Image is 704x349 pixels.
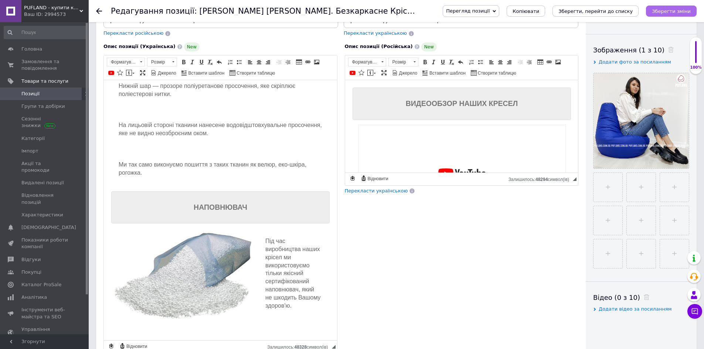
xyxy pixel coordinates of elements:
[21,160,68,174] span: Акції та промокоди
[139,69,147,77] a: Максимізувати
[348,58,379,66] span: Форматування
[456,58,465,66] a: Повернути (Ctrl+Z)
[180,58,188,66] a: Жирний (Ctrl+B)
[599,306,672,312] span: Додати відео за посиланням
[467,58,476,66] a: Вставити/видалити нумерований список
[344,30,407,36] span: Перекласти українською
[646,6,697,17] button: Зберегти зміни
[255,58,263,66] a: По центру
[304,58,312,66] a: Вставити/Редагувати посилання (Ctrl+L)
[21,46,42,52] span: Головна
[470,69,517,77] a: Створити таблицю
[21,212,63,218] span: Характеристики
[439,58,447,66] a: Підкреслений (Ctrl+U)
[235,58,243,66] a: Вставити/видалити маркований список
[21,78,68,85] span: Товари та послуги
[428,70,466,76] span: Вставити шаблон
[690,65,702,70] div: 100%
[13,45,221,162] img: Додати відео з YouTube
[357,69,365,77] a: Вставити іконку
[21,237,68,250] span: Показники роботи компанії
[275,58,283,66] a: Зменшити відступ
[687,304,702,319] button: Чат з покупцем
[96,8,102,14] div: Повернутися назад
[206,58,214,66] a: Видалити форматування
[104,80,337,340] iframe: Редактор, B67126CF-1CBF-446F-9B25-BE2FADDF0877
[367,176,388,182] span: Відновити
[535,177,548,182] span: 48294
[116,69,124,77] a: Вставити іконку
[525,58,533,66] a: Збільшити відступ
[391,69,419,77] a: Джерело
[487,58,496,66] a: По лівому краю
[284,58,292,66] a: Збільшити відступ
[573,177,577,181] span: Потягніть для зміни розмірів
[161,158,217,228] span: Під час виробництва наших крісел ми використовуємо тільки якісний сертифікований наповнювач, який...
[505,58,513,66] a: По правому краю
[360,174,390,182] a: Відновити
[157,70,176,76] span: Джерело
[513,8,539,14] span: Копіювати
[21,148,38,154] span: Імпорт
[476,58,484,66] a: Вставити/видалити маркований список
[446,8,490,14] span: Перегляд позиції
[552,6,639,17] button: Зберегти, перейти до списку
[380,69,388,77] a: Максимізувати
[187,70,225,76] span: Вставити шаблон
[180,69,226,77] a: Вставити шаблон
[593,45,689,55] div: Зображення (1 з 10)
[348,69,357,77] a: Додати відео з YouTube
[107,58,145,66] a: Форматування
[264,58,272,66] a: По правому краю
[21,281,61,288] span: Каталог ProSale
[188,58,197,66] a: Курсив (Ctrl+I)
[111,7,549,16] h1: Редагування позиції: Крісло Мішок Пуфік Груша. Безкаркасне Крісло. М'який Пуф. Водонепроникний
[147,58,170,66] span: Розмір
[21,90,40,97] span: Позиції
[215,58,223,66] a: Повернути (Ctrl+Z)
[107,58,137,66] span: Форматування
[228,69,276,77] a: Створити таблицю
[348,58,386,66] a: Форматування
[107,69,115,77] a: Додати відео з YouTube
[21,192,68,205] span: Відновлення позицій
[496,58,504,66] a: По центру
[348,174,357,182] a: Зробити резервну копію зараз
[389,58,411,66] span: Розмір
[345,80,578,172] iframe: Редактор, CC079C36-159F-44C3-873B-022413E54704
[448,58,456,66] a: Видалити форматування
[246,58,254,66] a: По лівому краю
[184,42,200,51] span: New
[21,307,68,320] span: Інструменти веб-майстра та SEO
[421,58,429,66] a: Жирний (Ctrl+B)
[593,294,640,301] span: Відео (0 з 10)
[147,58,177,66] a: Розмір
[545,58,553,66] a: Вставити/Редагувати посилання (Ctrl+L)
[690,37,702,74] div: 100% Якість заповнення
[558,8,633,14] i: Зберегти, перейти до списку
[345,188,408,194] span: Перекласти українською
[4,26,87,39] input: Пошук
[103,44,176,49] span: Опис позиції (Українська)
[295,58,303,66] a: Таблиця
[197,58,205,66] a: Підкреслений (Ctrl+U)
[21,116,68,129] span: Сезонні знижки
[21,58,68,72] span: Замовлення та повідомлення
[332,345,336,349] span: Потягніть для зміни розмірів
[21,135,45,142] span: Категорії
[21,326,68,339] span: Управління сайтом
[150,69,177,77] a: Джерело
[477,70,516,76] span: Створити таблицю
[226,58,234,66] a: Вставити/видалити нумерований список
[24,11,89,18] div: Ваш ID: 2994573
[507,6,545,17] button: Копіювати
[21,294,47,301] span: Аналітика
[21,269,41,276] span: Покупці
[536,58,544,66] a: Таблиця
[430,58,438,66] a: Курсив (Ctrl+I)
[652,8,691,14] i: Зберегти зміни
